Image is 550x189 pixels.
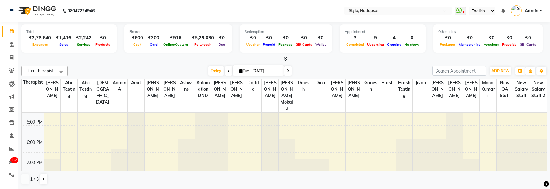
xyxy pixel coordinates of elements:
[78,79,94,100] span: Abc testing
[162,34,189,41] div: ₹916
[294,42,314,47] span: Gift Cards
[129,29,227,34] div: Finance
[129,34,145,41] div: ₹600
[379,79,396,87] span: harsh
[385,34,403,41] div: 4
[345,29,421,34] div: Appointment
[245,42,261,47] span: Voucher
[261,34,277,41] div: ₹0
[530,79,547,100] span: New Salary Staff 2
[26,29,112,34] div: Total
[432,66,486,76] input: Search Appointment
[189,34,216,41] div: ₹5,29,030
[261,42,277,47] span: Prepaid
[26,34,53,41] div: ₹3,78,640
[145,79,161,100] span: [PERSON_NAME]
[346,79,362,100] span: [PERSON_NAME]
[195,79,211,100] span: Automation DND
[403,34,421,41] div: 0
[362,79,379,93] span: Ganesh
[94,34,112,41] div: ₹0
[463,79,479,100] span: [PERSON_NAME]
[501,34,518,41] div: ₹0
[238,69,250,73] span: Tue
[68,2,95,19] b: 08047224946
[438,42,457,47] span: Packages
[208,66,224,76] span: Today
[25,68,53,73] span: Filter Therapist
[345,42,366,47] span: Completed
[329,79,346,100] span: [PERSON_NAME]
[53,34,74,41] div: ₹1,416
[482,42,501,47] span: Vouchers
[228,79,245,100] span: [PERSON_NAME]
[132,42,143,47] span: Cash
[457,42,482,47] span: Memberships
[161,79,178,100] span: [PERSON_NAME]
[438,34,457,41] div: ₹0
[25,139,44,146] div: 6:00 PM
[501,42,518,47] span: Prepaids
[74,34,94,41] div: ₹2,242
[16,2,58,19] img: logo
[25,119,44,125] div: 5:00 PM
[312,79,329,87] span: dinu
[366,42,385,47] span: Upcoming
[216,34,227,41] div: ₹0
[44,79,61,100] span: [PERSON_NAME]
[403,42,421,47] span: No show
[429,79,446,100] span: [PERSON_NAME]
[245,29,327,34] div: Redemption
[518,42,538,47] span: Gift Cards
[94,79,111,106] span: [DEMOGRAPHIC_DATA]
[2,157,17,167] a: 108
[497,79,513,100] span: New QA Staff
[193,42,213,47] span: Petty cash
[518,34,538,41] div: ₹0
[511,5,522,16] img: Admin
[513,79,530,100] span: New Salary Staff
[314,34,327,41] div: ₹0
[345,34,366,41] div: 3
[438,29,538,34] div: Other sales
[145,34,162,41] div: ₹300
[277,34,294,41] div: ₹0
[366,34,385,41] div: 9
[148,42,159,47] span: Card
[314,42,327,47] span: Wallet
[525,8,538,14] span: Admin
[480,79,496,100] span: MonaKumari
[279,79,295,112] span: [PERSON_NAME] Mokal2
[61,79,77,100] span: abc testing
[245,79,262,93] span: ddddd
[250,66,281,76] input: 2025-09-02
[30,176,39,183] span: 1 / 3
[413,79,429,87] span: jivan
[10,157,18,163] span: 108
[211,79,228,100] span: [PERSON_NAME]
[22,79,44,85] div: Therapist
[482,34,501,41] div: ₹0
[245,34,261,41] div: ₹0
[162,42,189,47] span: Online/Custom
[25,159,44,166] div: 7:00 PM
[294,34,314,41] div: ₹0
[94,42,112,47] span: Products
[277,42,294,47] span: Package
[111,79,128,93] span: Admin A
[385,42,403,47] span: Ongoing
[31,42,49,47] span: Expenses
[262,79,278,100] span: [PERSON_NAME]
[446,79,463,100] span: [PERSON_NAME]
[128,79,144,87] span: Amit
[178,79,195,93] span: ashwins
[457,34,482,41] div: ₹0
[217,42,227,47] span: Due
[76,42,92,47] span: Services
[491,69,509,73] span: ADD NEW
[58,42,70,47] span: Sales
[396,79,412,100] span: harsh testing
[490,67,511,75] button: ADD NEW
[295,79,312,93] span: dinesh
